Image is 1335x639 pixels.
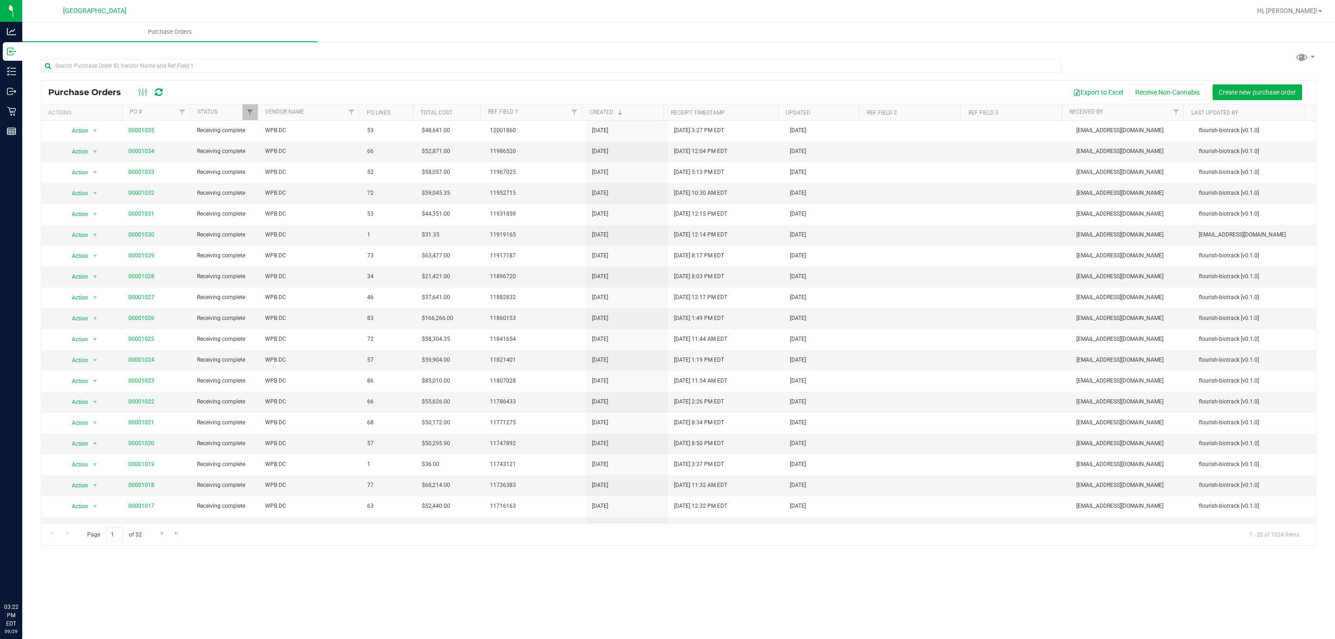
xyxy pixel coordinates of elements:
a: Receipt Timestamp [671,109,725,116]
span: [EMAIL_ADDRESS][DOMAIN_NAME] [1076,147,1188,156]
inline-svg: Inbound [7,47,16,56]
span: WPB DC [265,377,356,385]
a: Created [590,109,624,115]
span: 11919165 [490,230,581,239]
button: Export to Excel [1067,84,1129,100]
span: 11716163 [490,502,581,511]
span: flourish-biotrack [v0.1.0] [1199,314,1310,323]
span: [DATE] [592,335,608,344]
span: WPB DC [265,418,356,427]
span: [DATE] [790,397,806,406]
span: [DATE] [790,460,806,469]
span: $85,010.00 [422,377,450,385]
span: [DATE] [592,377,608,385]
span: select [89,124,101,137]
span: select [89,249,101,262]
span: [DATE] [592,314,608,323]
span: $36.00 [422,460,439,469]
span: flourish-biotrack [v0.1.0] [1199,481,1310,490]
span: 53 [367,210,411,218]
span: 11882832 [490,293,581,302]
span: WPB DC [265,439,356,448]
span: select [89,396,101,409]
a: 00001030 [128,231,154,238]
span: $31.35 [422,230,439,239]
span: 1 [367,230,411,239]
span: select [89,416,101,429]
span: 11986520 [490,147,581,156]
span: WPB DC [265,293,356,302]
span: Action [64,166,89,179]
span: [DATE] [592,356,608,364]
span: 11931859 [490,210,581,218]
span: [GEOGRAPHIC_DATA] [63,7,127,15]
span: flourish-biotrack [v0.1.0] [1199,293,1310,302]
span: [DATE] 12:14 PM EDT [674,230,727,239]
span: 12001860 [490,126,581,135]
span: [DATE] [592,502,608,511]
span: [DATE] 11:32 AM EDT [674,481,727,490]
span: $44,351.00 [422,210,450,218]
span: [DATE] [790,502,806,511]
span: flourish-biotrack [v0.1.0] [1199,377,1310,385]
span: [EMAIL_ADDRESS][DOMAIN_NAME] [1076,126,1188,135]
span: $50,295.90 [422,439,450,448]
a: Total Cost [420,109,452,116]
span: [EMAIL_ADDRESS][DOMAIN_NAME] [1076,251,1188,260]
span: Receiving complete [197,314,254,323]
span: 66 [367,397,411,406]
span: [DATE] [592,230,608,239]
a: Ref Field 2 [867,109,897,116]
span: [DATE] [790,314,806,323]
a: Filter [1168,104,1183,120]
a: Received By [1069,109,1103,115]
span: select [89,312,101,325]
span: 11917187 [490,251,581,260]
span: [DATE] 12:32 PM EDT [674,502,727,511]
span: [DATE] [592,147,608,156]
span: [EMAIL_ADDRESS][DOMAIN_NAME] [1076,230,1188,239]
span: 46 [367,293,411,302]
span: Action [64,437,89,450]
span: 11841654 [490,335,581,344]
span: Action [64,229,89,242]
span: 11896720 [490,272,581,281]
span: [EMAIL_ADDRESS][DOMAIN_NAME] [1076,397,1188,406]
span: [DATE] 8:03 PM EDT [674,272,724,281]
span: [DATE] [592,397,608,406]
span: Action [64,249,89,262]
a: 00001024 [128,357,154,363]
span: 77 [367,481,411,490]
a: Ref Field 3 [968,109,998,116]
span: [DATE] [592,126,608,135]
span: $58,057.00 [422,168,450,177]
span: select [89,333,101,346]
span: [DATE] 3:27 PM EDT [674,126,724,135]
inline-svg: Outbound [7,87,16,96]
span: 57 [367,439,411,448]
span: [DATE] [790,439,806,448]
span: [DATE] 3:37 PM EDT [674,460,724,469]
a: Go to the next page [155,527,169,540]
span: [DATE] 11:54 AM EDT [674,377,727,385]
span: WPB DC [265,335,356,344]
span: Action [64,208,89,221]
span: 72 [367,189,411,198]
a: 00001031 [128,211,154,217]
span: Receiving complete [197,502,254,511]
span: Action [64,416,89,429]
span: Action [64,291,89,304]
span: $55,626.00 [422,397,450,406]
p: 03:22 PM EDT [4,603,18,628]
a: 00001027 [128,294,154,300]
iframe: Resource center [9,565,37,593]
span: select [89,291,101,304]
a: Last Updated By [1191,109,1238,116]
span: 11967025 [490,168,581,177]
span: [DATE] 8:34 PM EDT [674,418,724,427]
span: select [89,229,101,242]
span: Action [64,458,89,471]
span: 11747892 [490,439,581,448]
span: Receiving complete [197,230,254,239]
span: [DATE] [790,293,806,302]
